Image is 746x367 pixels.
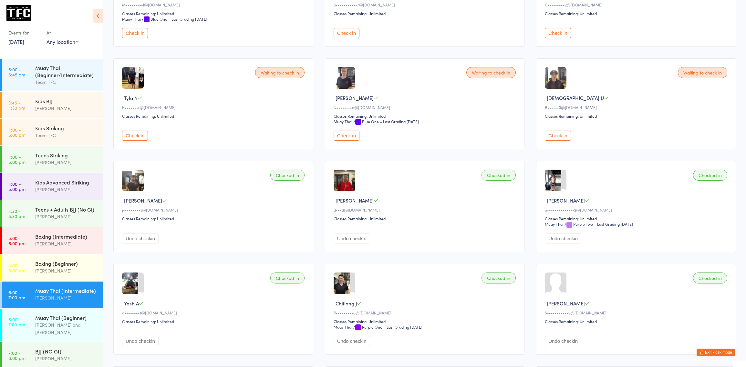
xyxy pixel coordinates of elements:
span: [PERSON_NAME] [336,94,374,101]
div: Boxing (Intermediate) [35,233,98,240]
button: Undo checkin [122,233,159,243]
div: B••••••3@[DOMAIN_NAME] [545,104,729,110]
button: Undo checkin [122,336,159,346]
span: / Blue One – Last Grading [DATE] [142,16,207,22]
span: [PERSON_NAME] [336,197,374,204]
img: image1752457675.png [545,67,566,89]
div: Classes Remaining: Unlimited [334,216,518,221]
div: [PERSON_NAME] [35,267,98,274]
div: [PERSON_NAME] [35,186,98,193]
a: 5:00 -6:00 pmBoxing (Beginner)[PERSON_NAME] [2,254,103,281]
div: [PERSON_NAME] [35,159,98,166]
div: Classes Remaining: Unlimited [334,113,518,119]
a: 6:00 -6:45 amMuay Thai (Beginner/Intermediate)Team TFC [2,59,103,91]
button: Undo checkin [545,336,581,346]
div: Classes Remaining: Unlimited [122,11,306,16]
time: 6:00 - 6:45 am [8,67,25,77]
div: Classes Remaining: Unlimited [122,319,306,324]
div: J•••••••••e@[DOMAIN_NAME] [334,104,518,110]
div: [PERSON_NAME] and [PERSON_NAME] [35,321,98,336]
div: Classes Remaining: Unlimited [334,319,518,324]
div: S•••••••••••9@[DOMAIN_NAME] [545,310,729,315]
span: [PERSON_NAME] [547,300,585,307]
div: j•••••••••s@[DOMAIN_NAME] [122,207,306,213]
div: Boxing (Beginner) [35,260,98,267]
div: Muay Thai (Beginner/Intermediate) [35,64,98,78]
div: a••••••••1@[DOMAIN_NAME] [122,310,306,315]
time: 4:00 - 5:00 pm [8,154,26,164]
a: 4:00 -5:00 pmTeens Striking[PERSON_NAME] [2,146,103,173]
time: 4:30 - 5:30 pm [8,208,25,219]
img: image1727405396.png [334,67,355,89]
div: Checked in [270,170,305,181]
span: Yash A [124,300,139,307]
div: Any location [47,38,78,45]
a: 3:45 -4:30 pmKids BJJ[PERSON_NAME] [2,92,103,118]
div: M•••••••••l@[DOMAIN_NAME] [122,2,306,7]
time: 4:00 - 5:00 pm [8,127,26,137]
div: Muay Thai [334,324,352,330]
a: 6:00 -7:00 pmMuay Thai (Intermediate)[PERSON_NAME] [2,282,103,308]
button: Check in [334,28,359,38]
div: Muay Thai (Beginner) [35,314,98,321]
div: Classes Remaining: Unlimited [545,319,729,324]
div: Checked in [482,273,516,283]
time: 6:00 - 7:00 pm [8,317,25,327]
a: 6:00 -7:00 pmMuay Thai (Beginner)[PERSON_NAME] and [PERSON_NAME] [2,309,103,342]
div: Teens + Adults BJJ (No Gi) [35,206,98,213]
time: 4:00 - 5:00 pm [8,181,26,192]
div: Classes Remaining: Unlimited [545,216,729,221]
div: Checked in [270,273,305,283]
img: image1594929364.png [122,273,138,294]
a: 4:00 -5:00 pmKids StrikingTeam TFC [2,119,103,145]
img: image1722326133.png [334,170,355,191]
div: Waiting to check in [466,67,516,78]
div: Teens Striking [35,152,98,159]
div: Checked in [693,273,727,283]
span: [DEMOGRAPHIC_DATA] U [547,94,604,101]
div: d•••d@[DOMAIN_NAME] [334,207,518,213]
time: 3:45 - 4:30 pm [8,100,25,110]
div: Events for [8,27,40,38]
button: Exit kiosk mode [697,349,735,356]
button: Check in [545,131,571,141]
button: Undo checkin [334,233,370,243]
time: 5:00 - 6:00 pm [8,263,26,273]
div: Kids BJJ [35,97,98,104]
div: [PERSON_NAME] [35,355,98,362]
button: Check in [122,131,148,141]
img: image1746432155.png [122,67,144,89]
div: Muay Thai [122,16,141,22]
button: Undo checkin [545,233,581,243]
div: [PERSON_NAME] [35,213,98,220]
img: image1736544955.png [122,170,144,191]
span: [PERSON_NAME] [547,197,585,204]
button: Check in [122,28,148,38]
div: N•••••••r@[DOMAIN_NAME] [122,104,306,110]
div: [PERSON_NAME] [35,104,98,112]
a: [DATE] [8,38,24,45]
time: 6:00 - 7:00 pm [8,290,25,300]
div: Classes Remaining: Unlimited [334,11,518,16]
div: Classes Remaining: Unlimited [122,216,306,221]
div: Kids Striking [35,124,98,132]
span: / Purple One – Last Grading [DATE] [353,324,422,330]
div: At [47,27,78,38]
div: S•••••••••••7@[DOMAIN_NAME] [334,2,518,7]
span: [PERSON_NAME] [124,197,162,204]
a: 4:00 -5:00 pmKids Advanced Striking[PERSON_NAME] [2,173,103,200]
div: C•••••••••2@[DOMAIN_NAME] [545,2,729,7]
div: Kids Advanced Striking [35,179,98,186]
div: Muay Thai [545,221,564,227]
div: Waiting to check in [678,67,727,78]
div: Waiting to check in [255,67,305,78]
img: image1579117731.png [545,170,561,191]
time: 7:00 - 8:00 pm [8,350,26,361]
a: 4:30 -5:30 pmTeens + Adults BJJ (No Gi)[PERSON_NAME] [2,200,103,227]
div: [PERSON_NAME] [35,294,98,302]
div: Team TFC [35,132,98,139]
div: Team TFC [35,78,98,86]
div: Muay Thai (Intermediate) [35,287,98,294]
a: 5:00 -6:00 pmBoxing (Intermediate)[PERSON_NAME] [2,227,103,254]
div: P•••••••••8@[DOMAIN_NAME] [334,310,518,315]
